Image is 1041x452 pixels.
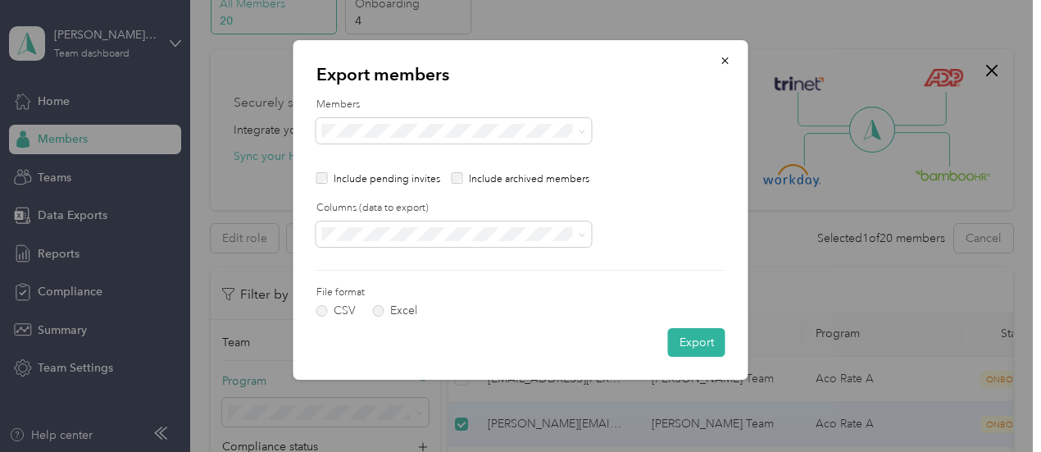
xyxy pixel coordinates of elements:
[668,328,725,357] button: Export
[334,172,440,187] p: Include pending invites
[316,201,725,216] label: Columns (data to export)
[469,172,589,187] p: Include archived members
[949,360,1041,452] iframe: Everlance-gr Chat Button Frame
[316,305,356,317] label: CSV
[316,285,500,300] label: File format
[373,305,417,317] label: Excel
[316,63,725,86] p: Export members
[316,98,725,112] label: Members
